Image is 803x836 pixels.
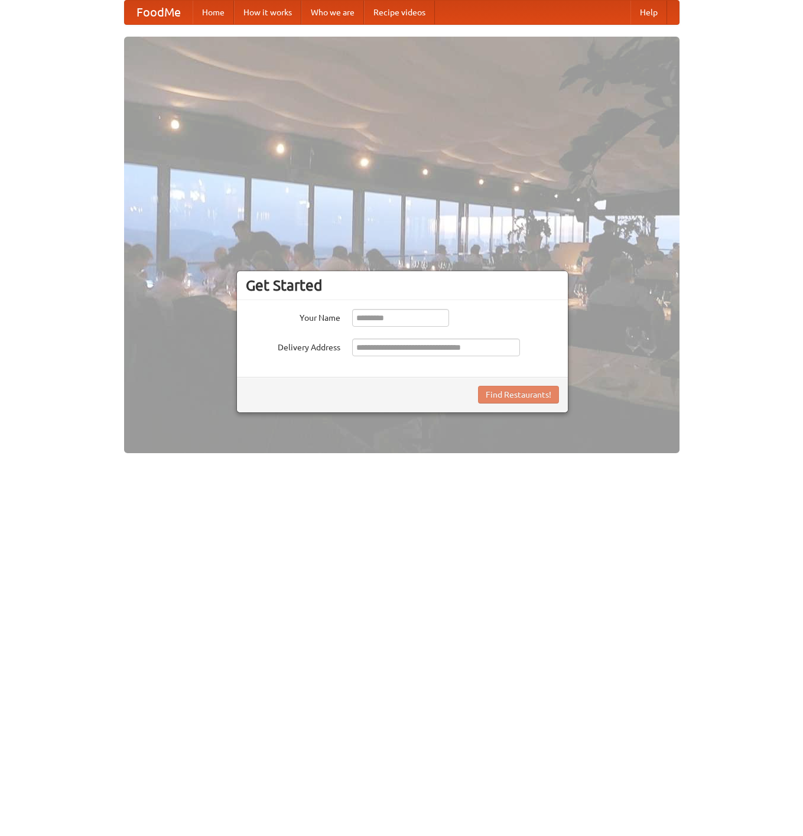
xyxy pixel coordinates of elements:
[630,1,667,24] a: Help
[125,1,193,24] a: FoodMe
[234,1,301,24] a: How it works
[301,1,364,24] a: Who we are
[478,386,559,404] button: Find Restaurants!
[246,339,340,353] label: Delivery Address
[246,277,559,294] h3: Get Started
[193,1,234,24] a: Home
[246,309,340,324] label: Your Name
[364,1,435,24] a: Recipe videos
